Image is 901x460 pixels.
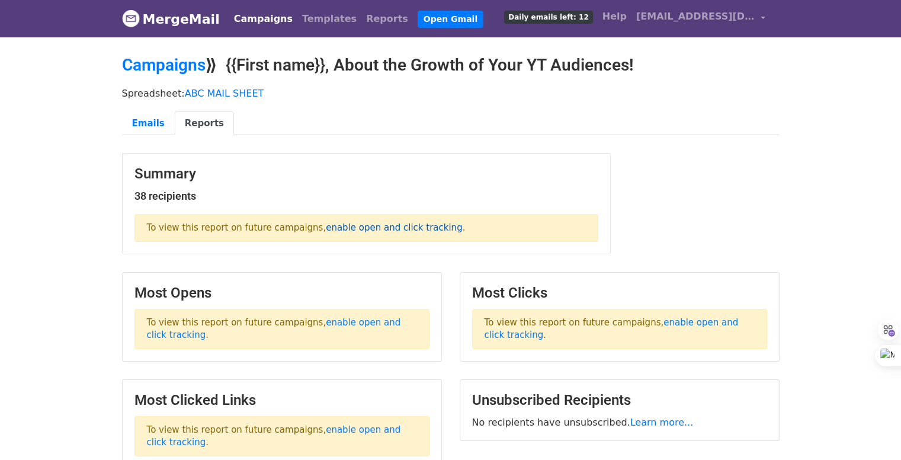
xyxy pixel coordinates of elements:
a: Emails [122,111,175,136]
a: Reports [175,111,234,136]
a: Open Gmail [418,11,483,28]
a: Learn more... [630,417,694,428]
h5: 38 recipients [134,190,598,203]
h3: Most Opens [134,285,429,302]
a: enable open and click tracking [326,222,462,233]
a: MergeMail [122,7,220,31]
p: To view this report on future campaigns, . [134,309,429,349]
a: Templates [297,7,361,31]
h3: Summary [134,165,598,183]
a: Campaigns [229,7,297,31]
iframe: Chat Widget [842,403,901,460]
h2: ⟫ {{First name}}, About the Growth of Your YT Audiences! [122,55,780,75]
img: MergeMail logo [122,9,140,27]
a: Help [598,5,631,28]
span: Daily emails left: 12 [504,11,592,24]
p: To view this report on future campaigns, . [472,309,767,349]
h3: Most Clicks [472,285,767,302]
h3: Unsubscribed Recipients [472,392,767,409]
a: Daily emails left: 12 [499,5,597,28]
p: To view this report on future campaigns, . [134,214,598,242]
a: ABC MAIL SHEET [185,88,264,99]
p: Spreadsheet: [122,87,780,100]
a: Reports [361,7,413,31]
span: [EMAIL_ADDRESS][DOMAIN_NAME] [636,9,755,24]
p: No recipients have unsubscribed. [472,416,767,429]
h3: Most Clicked Links [134,392,429,409]
p: To view this report on future campaigns, . [134,416,429,456]
a: [EMAIL_ADDRESS][DOMAIN_NAME] [631,5,770,33]
a: Campaigns [122,55,206,75]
